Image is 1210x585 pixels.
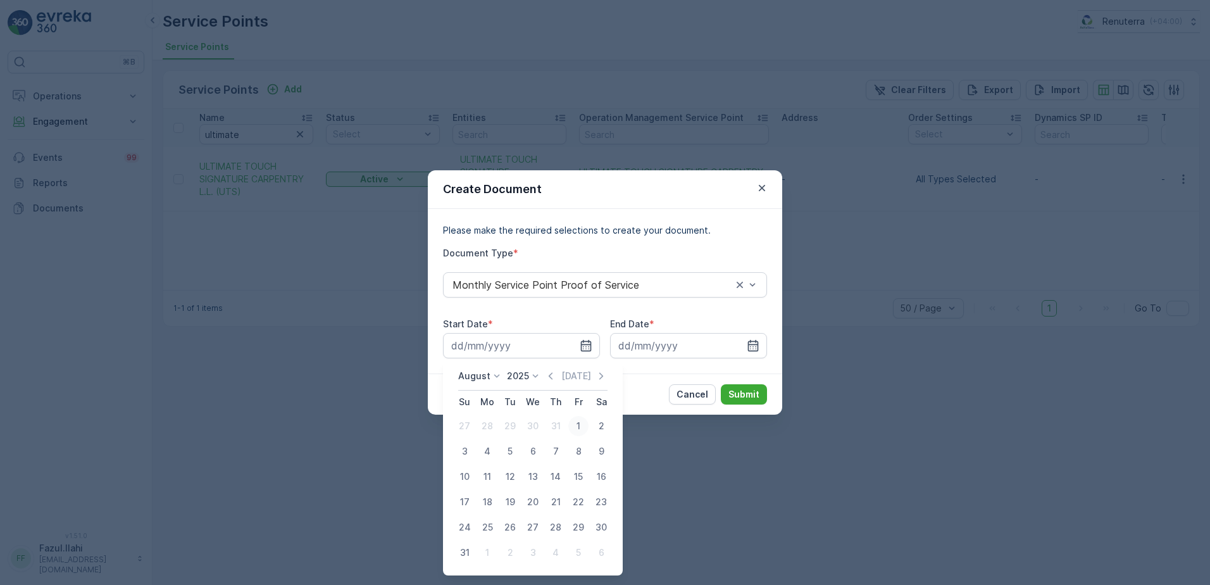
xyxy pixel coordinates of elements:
div: 26 [500,517,520,538]
th: Friday [567,391,590,413]
th: Sunday [453,391,476,413]
input: dd/mm/yyyy [443,333,600,358]
p: Please make the required selections to create your document. [443,224,767,237]
p: Cancel [677,388,708,401]
button: Submit [721,384,767,405]
div: 25 [477,517,497,538]
div: 3 [523,543,543,563]
div: 2 [591,416,611,436]
div: 14 [546,467,566,487]
th: Tuesday [499,391,521,413]
p: August [458,370,490,382]
p: Create Document [443,180,542,198]
th: Monday [476,391,499,413]
div: 29 [500,416,520,436]
div: 17 [454,492,475,512]
label: Start Date [443,318,488,329]
div: 30 [523,416,543,436]
div: 6 [523,441,543,462]
div: 27 [454,416,475,436]
div: 5 [568,543,589,563]
p: 2025 [507,370,529,382]
div: 1 [568,416,589,436]
div: 11 [477,467,497,487]
div: 5 [500,441,520,462]
div: 22 [568,492,589,512]
div: 7 [546,441,566,462]
div: 12 [500,467,520,487]
div: 6 [591,543,611,563]
div: 4 [477,441,497,462]
div: 18 [477,492,497,512]
div: 13 [523,467,543,487]
input: dd/mm/yyyy [610,333,767,358]
p: [DATE] [561,370,591,382]
th: Saturday [590,391,613,413]
div: 15 [568,467,589,487]
div: 31 [454,543,475,563]
div: 28 [477,416,497,436]
button: Cancel [669,384,716,405]
div: 23 [591,492,611,512]
div: 9 [591,441,611,462]
div: 30 [591,517,611,538]
div: 2 [500,543,520,563]
div: 16 [591,467,611,487]
p: Submit [728,388,759,401]
div: 27 [523,517,543,538]
div: 21 [546,492,566,512]
div: 29 [568,517,589,538]
label: End Date [610,318,649,329]
div: 28 [546,517,566,538]
th: Thursday [544,391,567,413]
div: 3 [454,441,475,462]
div: 31 [546,416,566,436]
div: 1 [477,543,497,563]
div: 19 [500,492,520,512]
div: 10 [454,467,475,487]
div: 24 [454,517,475,538]
div: 20 [523,492,543,512]
th: Wednesday [521,391,544,413]
div: 4 [546,543,566,563]
label: Document Type [443,248,513,258]
div: 8 [568,441,589,462]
